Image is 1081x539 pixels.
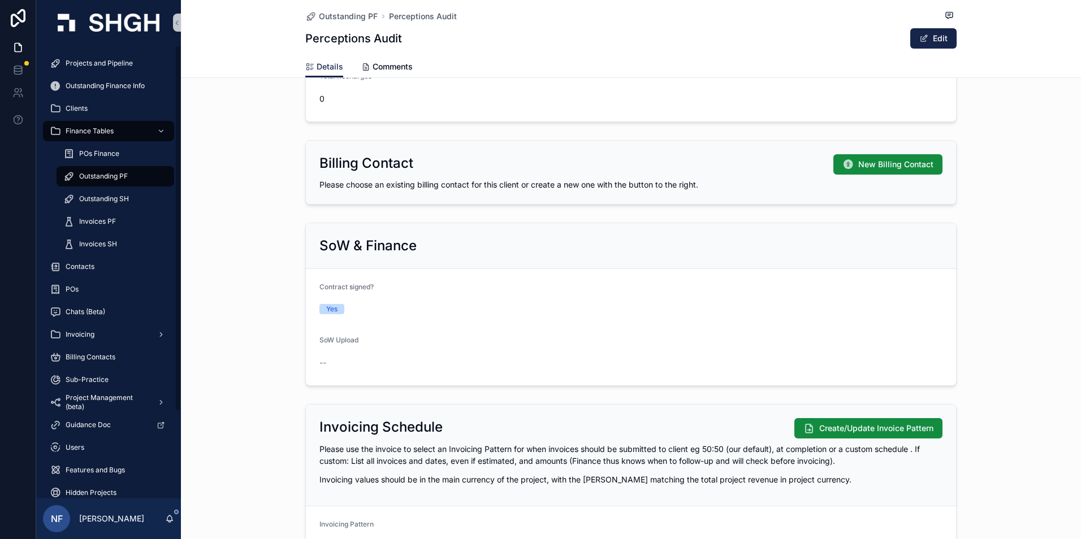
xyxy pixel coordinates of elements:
span: Sub-Practice [66,375,109,384]
span: Users [66,443,84,452]
h2: SoW & Finance [319,237,417,255]
span: POs [66,285,79,294]
a: Hidden Projects [43,483,174,503]
span: Finance Tables [66,127,114,136]
a: POs Finance [57,144,174,164]
span: Outstanding SH [79,194,129,203]
a: Billing Contacts [43,347,174,367]
span: Please choose an existing billing contact for this client or create a new one with the button to ... [319,180,698,189]
span: Outstanding Finance Info [66,81,145,90]
a: Details [305,56,343,78]
div: Yes [326,304,338,314]
span: 0 [319,93,469,105]
span: Details [317,61,343,72]
a: Features and Bugs [43,460,174,480]
span: Hidden Projects [66,488,116,497]
span: NF [51,512,63,525]
a: Comments [361,56,413,79]
span: Billing Contacts [66,353,115,362]
span: -- [319,357,326,368]
div: scrollable content [36,45,181,498]
span: Features and Bugs [66,466,125,475]
a: Outstanding SH [57,189,174,209]
span: Comments [373,61,413,72]
a: Outstanding PF [57,166,174,186]
h2: Billing Contact [319,154,413,172]
button: Edit [910,28,957,49]
a: Users [43,437,174,458]
a: Project Management (beta) [43,392,174,412]
h1: Perceptions Audit [305,31,402,46]
a: Finance Tables [43,121,174,141]
a: Invoices PF [57,211,174,232]
span: Contacts [66,262,94,271]
a: Outstanding Finance Info [43,76,174,96]
span: Contract signed? [319,282,374,291]
p: [PERSON_NAME] [79,513,144,524]
a: Invoices SH [57,234,174,254]
a: Chats (Beta) [43,302,174,322]
span: Invoices PF [79,217,116,226]
img: App logo [58,14,159,32]
a: Contacts [43,257,174,277]
span: Chats (Beta) [66,307,105,316]
span: Outstanding PF [79,172,128,181]
span: Create/Update Invoice Pattern [819,423,933,434]
a: Clients [43,98,174,119]
span: Projects and Pipeline [66,59,133,68]
span: Outstanding PF [319,11,378,22]
a: Perceptions Audit [389,11,457,22]
a: Invoicing [43,324,174,345]
span: SoW Upload [319,336,358,344]
a: POs [43,279,174,299]
button: Create/Update Invoice Pattern [794,418,942,438]
span: Invoices SH [79,240,117,249]
a: Sub-Practice [43,370,174,390]
span: New Billing Contact [858,159,933,170]
span: Invoicing Pattern [319,520,374,528]
p: Please use the invoice to select an Invoicing Pattern for when invoices should be submitted to cl... [319,443,942,467]
span: Clients [66,104,88,113]
span: Invoicing [66,330,94,339]
a: Outstanding PF [305,11,378,22]
span: Project Management (beta) [66,393,148,411]
span: Guidance Doc [66,420,111,429]
a: Guidance Doc [43,415,174,435]
span: POs Finance [79,149,119,158]
p: Invoicing values should be in the main currency of the project, with the [PERSON_NAME] matching t... [319,473,942,485]
h2: Invoicing Schedule [319,418,443,436]
a: Projects and Pipeline [43,53,174,73]
button: New Billing Contact [833,154,942,175]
